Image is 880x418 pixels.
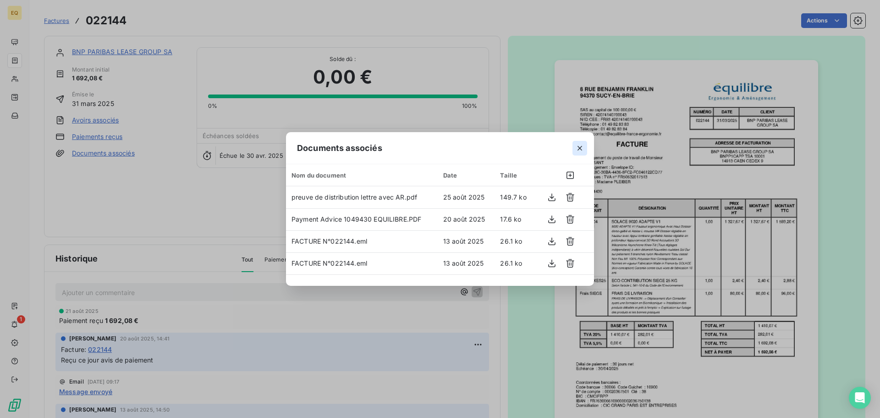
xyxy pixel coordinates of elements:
[500,259,522,267] span: 26.1 ko
[291,215,421,223] span: Payment Advice 1049430 EQUILIBRE.PDF
[849,387,871,409] div: Open Intercom Messenger
[500,215,521,223] span: 17.6 ko
[500,172,529,179] div: Taille
[291,193,417,201] span: preuve de distribution lettre avec AR.pdf
[443,193,485,201] span: 25 août 2025
[443,259,484,267] span: 13 août 2025
[443,172,489,179] div: Date
[291,259,367,267] span: FACTURE N°022144.eml
[291,172,432,179] div: Nom du document
[500,237,522,245] span: 26.1 ko
[443,237,484,245] span: 13 août 2025
[291,237,367,245] span: FACTURE N°022144.eml
[297,142,382,154] span: Documents associés
[443,215,485,223] span: 20 août 2025
[500,193,526,201] span: 149.7 ko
